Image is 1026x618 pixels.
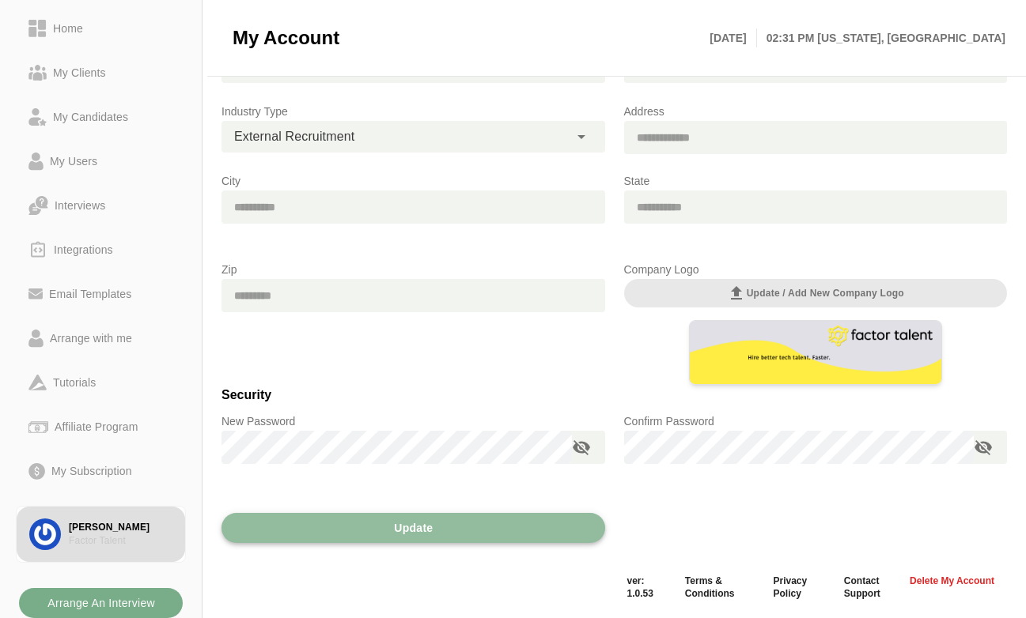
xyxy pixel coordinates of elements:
[45,462,138,480] div: My Subscription
[16,228,186,272] a: Integrations
[47,373,102,392] div: Tutorials
[757,28,1005,47] p: 02:31 PM [US_STATE], [GEOGRAPHIC_DATA]
[221,513,605,543] button: Update
[221,412,605,431] p: New Password
[221,260,605,279] p: Zip
[44,329,138,348] div: Arrange with me
[16,6,186,51] a: Home
[233,26,339,50] span: My Account
[909,575,994,587] span: Delete my Account
[624,171,1008,190] p: State
[727,284,904,303] span: Update / Add new Company Logo
[48,196,112,215] div: Interviews
[221,171,605,190] p: City
[234,126,354,147] span: External Recruitment
[16,95,186,139] a: My Candidates
[672,575,761,600] a: Terms & Conditions
[16,506,186,563] a: [PERSON_NAME]Factor Talent
[393,513,433,543] span: Update
[69,534,172,548] div: Factor Talent
[221,385,1007,412] h3: Security
[761,575,831,600] a: Privacy Policy
[16,316,186,360] a: Arrange with me
[221,102,605,121] p: Industry Type
[624,279,1008,307] button: Update / Add new Company Logo
[624,412,1008,431] p: Confirm Password
[624,102,1008,121] p: Address
[615,575,672,600] span: ver: 1.0.53
[48,417,144,436] div: Affiliate Program
[831,575,909,600] a: Contact Support
[43,285,138,303] div: Email Templates
[974,438,993,457] i: appended action
[16,405,186,449] a: Affiliate Program
[16,139,186,183] a: My Users
[710,28,756,47] p: [DATE]
[47,107,134,126] div: My Candidates
[47,588,155,618] b: Arrange An Interview
[624,260,1008,279] p: Company Logo
[16,272,186,316] a: Email Templates
[69,521,172,534] div: [PERSON_NAME]
[47,240,119,259] div: Integrations
[19,588,183,618] button: Arrange An Interview
[44,152,104,171] div: My Users
[16,51,186,95] a: My Clients
[47,19,89,38] div: Home
[16,449,186,493] a: My Subscription
[572,438,591,457] i: appended action
[47,63,112,82] div: My Clients
[16,183,186,228] a: Interviews
[16,360,186,405] a: Tutorials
